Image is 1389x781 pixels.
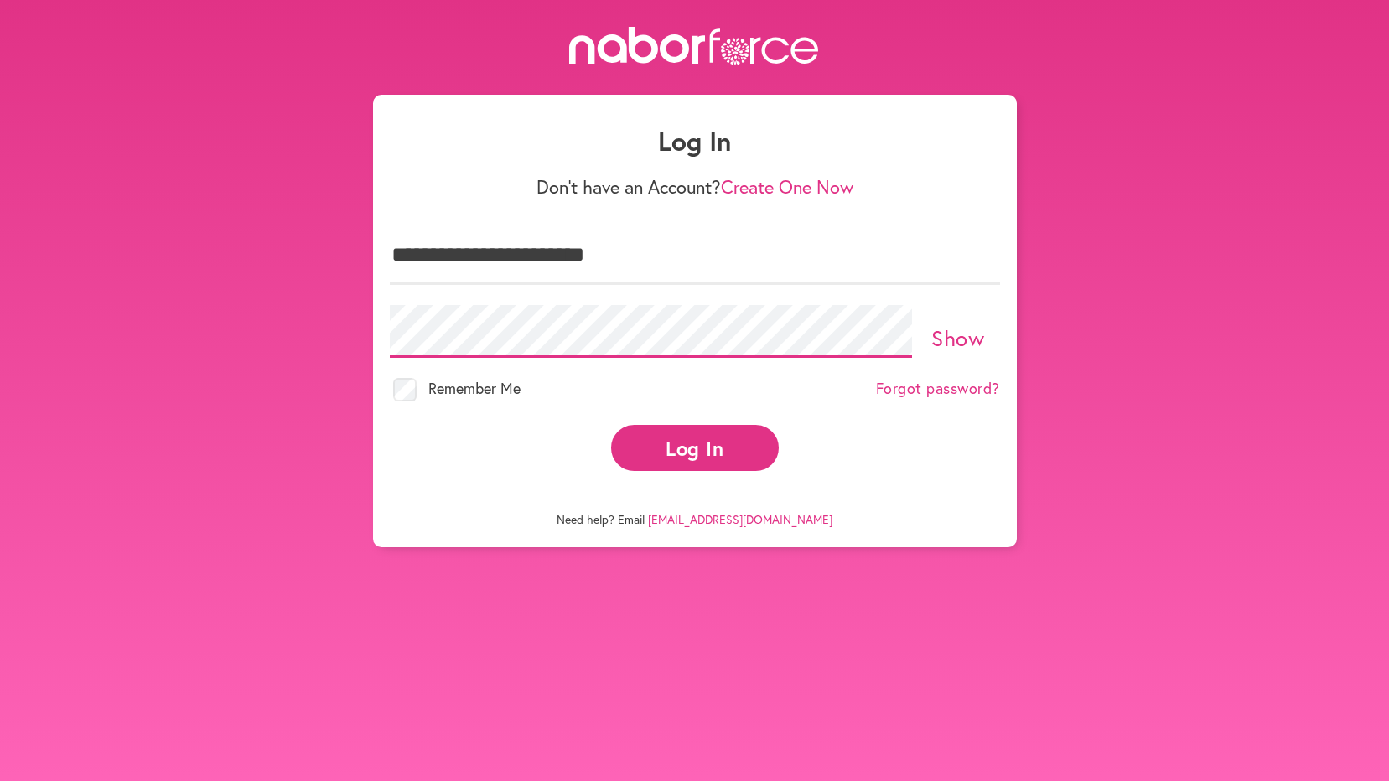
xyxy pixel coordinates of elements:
p: Need help? Email [390,494,1000,527]
h1: Log In [390,125,1000,157]
button: Log In [611,425,779,471]
p: Don't have an Account? [390,176,1000,198]
a: Forgot password? [876,380,1000,398]
a: Create One Now [721,174,853,199]
span: Remember Me [428,378,521,398]
a: Show [931,323,984,352]
a: [EMAIL_ADDRESS][DOMAIN_NAME] [648,511,832,527]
